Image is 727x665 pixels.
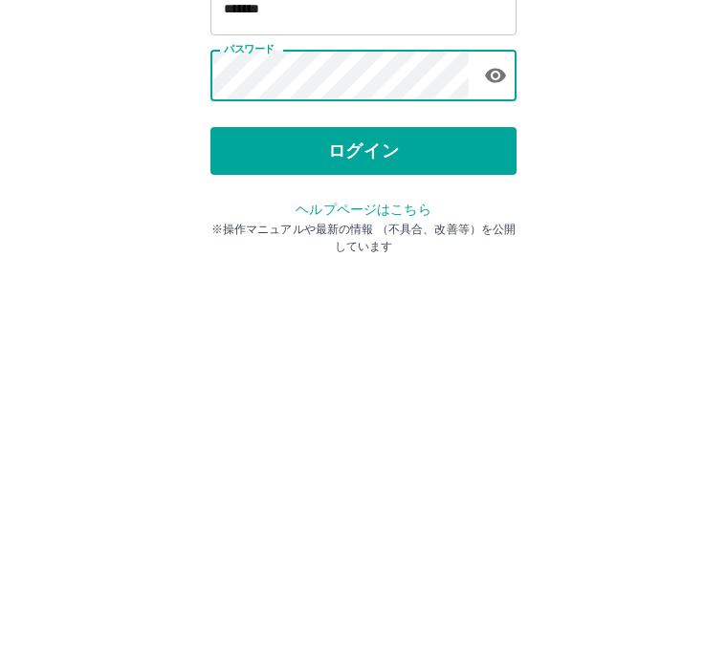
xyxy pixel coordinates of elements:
[210,331,517,378] button: ログイン
[224,179,264,193] label: 社員番号
[301,120,427,157] h2: ログイン
[296,405,430,420] a: ヘルプページはこちら
[210,424,517,459] p: ※操作マニュアルや最新の情報 （不具合、改善等）を公開しています
[224,246,275,260] label: パスワード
